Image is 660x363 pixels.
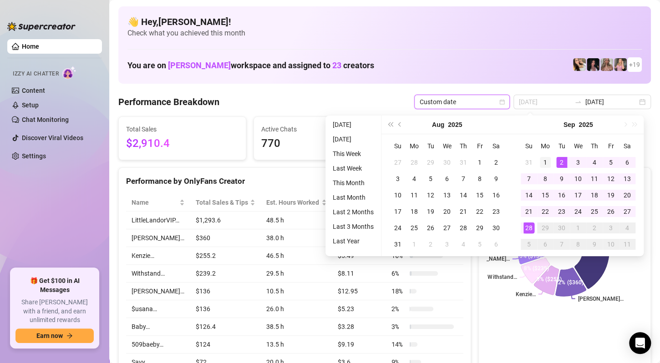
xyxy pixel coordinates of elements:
[570,203,586,220] td: 2025-09-24
[499,99,505,105] span: calendar
[515,291,535,297] text: Kenzie…
[261,247,332,265] td: 46.5 h
[458,206,469,217] div: 21
[439,187,455,203] td: 2025-08-13
[570,138,586,154] th: We
[540,173,551,184] div: 8
[488,203,504,220] td: 2025-08-23
[190,300,261,318] td: $136
[126,318,190,336] td: Baby…
[127,60,374,71] h1: You are on workspace and assigned to creators
[190,318,261,336] td: $126.4
[540,157,551,168] div: 1
[439,138,455,154] th: We
[409,206,420,217] div: 18
[329,163,377,174] li: Last Week
[455,154,472,171] td: 2025-07-31
[537,154,553,171] td: 2025-09-01
[126,212,190,229] td: LittleLandorVIP…
[261,212,332,229] td: 48.5 h
[127,15,642,28] h4: 👋 Hey, [PERSON_NAME] !
[619,138,635,154] th: Sa
[553,203,570,220] td: 2025-09-23
[439,236,455,252] td: 2025-09-03
[22,101,39,109] a: Setup
[605,157,616,168] div: 5
[521,138,537,154] th: Su
[488,138,504,154] th: Sa
[521,187,537,203] td: 2025-09-14
[391,268,406,278] span: 6 %
[455,220,472,236] td: 2025-08-28
[422,187,439,203] td: 2025-08-12
[126,282,190,300] td: [PERSON_NAME]…
[474,206,485,217] div: 22
[573,239,584,250] div: 8
[521,236,537,252] td: 2025-10-05
[589,206,600,217] div: 25
[537,236,553,252] td: 2025-10-06
[332,318,386,336] td: $3.28
[523,157,534,168] div: 31
[261,135,374,152] span: 770
[521,171,537,187] td: 2025-09-07
[488,154,504,171] td: 2025-08-02
[472,220,488,236] td: 2025-08-29
[442,173,452,184] div: 6
[329,236,377,247] li: Last Year
[603,138,619,154] th: Fr
[458,222,469,233] div: 28
[126,194,190,212] th: Name
[455,187,472,203] td: 2025-08-14
[126,124,239,134] span: Total Sales
[390,154,406,171] td: 2025-07-27
[425,239,436,250] div: 2
[196,197,249,207] span: Total Sales & Tips
[488,220,504,236] td: 2025-08-30
[573,157,584,168] div: 3
[455,203,472,220] td: 2025-08-21
[422,220,439,236] td: 2025-08-26
[22,87,45,94] a: Content
[519,97,571,107] input: Start date
[458,190,469,201] div: 14
[605,222,616,233] div: 3
[22,43,39,50] a: Home
[619,171,635,187] td: 2025-09-13
[540,239,551,250] div: 6
[392,157,403,168] div: 27
[442,206,452,217] div: 20
[570,154,586,171] td: 2025-09-03
[409,190,420,201] div: 11
[425,173,436,184] div: 5
[619,236,635,252] td: 2025-10-11
[409,239,420,250] div: 1
[523,173,534,184] div: 7
[491,206,502,217] div: 23
[15,277,94,294] span: 🎁 Get $100 in AI Messages
[458,239,469,250] div: 4
[190,265,261,282] td: $239.2
[127,28,642,38] span: Check what you achieved this month
[573,222,584,233] div: 1
[392,206,403,217] div: 17
[190,247,261,265] td: $255.2
[422,203,439,220] td: 2025-08-19
[458,157,469,168] div: 31
[15,328,94,343] button: Earn nowarrow-right
[126,135,239,152] span: $2,910.4
[390,220,406,236] td: 2025-08-24
[556,157,567,168] div: 2
[589,222,600,233] div: 2
[556,173,567,184] div: 9
[573,173,584,184] div: 10
[422,154,439,171] td: 2025-07-29
[521,220,537,236] td: 2025-09-28
[537,138,553,154] th: Mo
[190,282,261,300] td: $136
[586,203,603,220] td: 2025-09-25
[629,60,640,70] span: + 19
[578,296,623,302] text: [PERSON_NAME]…
[126,229,190,247] td: [PERSON_NAME]…
[392,222,403,233] div: 24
